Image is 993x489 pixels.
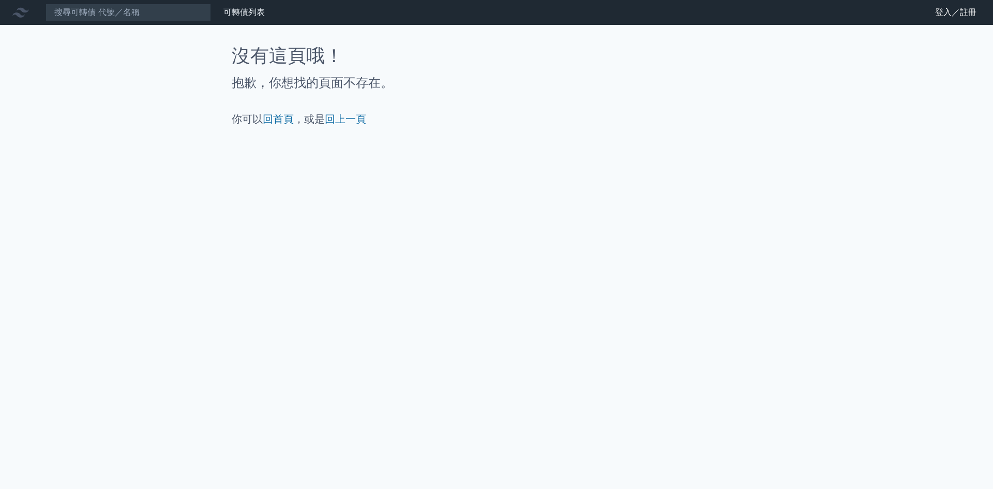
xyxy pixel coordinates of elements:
h1: 沒有這頁哦！ [232,46,761,66]
a: 回上一頁 [325,113,366,125]
a: 回首頁 [263,113,294,125]
a: 可轉債列表 [223,7,265,17]
a: 登入／註冊 [927,4,985,21]
p: 你可以 ，或是 [232,112,761,126]
input: 搜尋可轉債 代號／名稱 [46,4,211,21]
h2: 抱歉，你想找的頁面不存在。 [232,75,761,91]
